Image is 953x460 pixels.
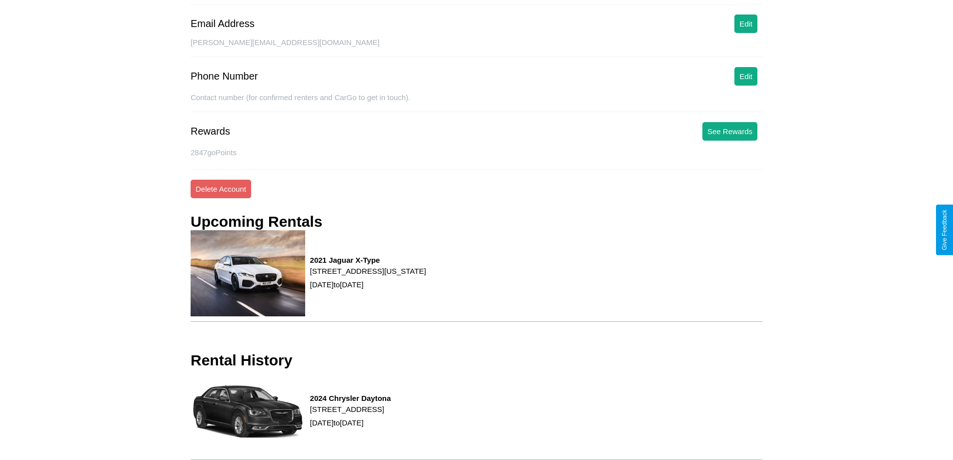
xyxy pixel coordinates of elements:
button: Delete Account [191,180,251,198]
h3: 2024 Chrysler Daytona [310,394,391,402]
div: Give Feedback [941,210,948,250]
div: Phone Number [191,71,258,82]
p: 2847 goPoints [191,146,762,159]
button: Edit [734,15,757,33]
div: Email Address [191,18,255,30]
div: Contact number (for confirmed renters and CarGo to get in touch). [191,93,762,112]
img: rental [191,230,305,316]
img: rental [191,369,305,454]
h3: 2021 Jaguar X-Type [310,256,426,264]
div: [PERSON_NAME][EMAIL_ADDRESS][DOMAIN_NAME] [191,38,762,57]
p: [DATE] to [DATE] [310,278,426,291]
h3: Upcoming Rentals [191,213,322,230]
p: [STREET_ADDRESS] [310,402,391,416]
p: [DATE] to [DATE] [310,416,391,429]
p: [STREET_ADDRESS][US_STATE] [310,264,426,278]
div: Rewards [191,126,230,137]
button: See Rewards [702,122,757,141]
h3: Rental History [191,352,292,369]
button: Edit [734,67,757,86]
